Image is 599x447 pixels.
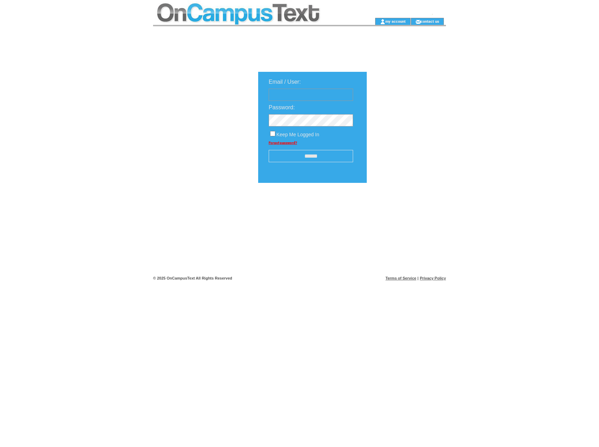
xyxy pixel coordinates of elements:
[269,79,301,85] span: Email / User:
[380,19,385,25] img: account_icon.gif
[418,276,419,280] span: |
[420,276,446,280] a: Privacy Policy
[421,19,439,23] a: contact us
[415,19,421,25] img: contact_us_icon.gif
[276,132,319,137] span: Keep Me Logged In
[387,200,422,209] img: transparent.png
[385,19,406,23] a: my account
[269,104,295,110] span: Password:
[386,276,416,280] a: Terms of Service
[269,141,297,145] a: Forgot password?
[153,276,232,280] span: © 2025 OnCampusText All Rights Reserved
